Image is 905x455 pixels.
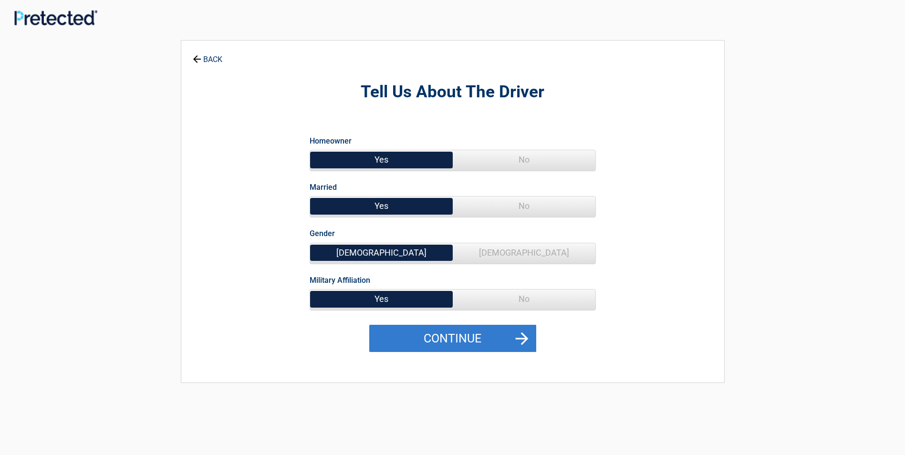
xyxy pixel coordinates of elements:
span: Yes [310,290,453,309]
label: Homeowner [310,134,352,147]
a: BACK [191,47,224,63]
h2: Tell Us About The Driver [234,81,672,103]
button: Continue [369,325,536,352]
span: [DEMOGRAPHIC_DATA] [310,243,453,262]
span: No [453,150,595,169]
label: Military Affiliation [310,274,370,287]
img: Main Logo [14,10,97,25]
span: [DEMOGRAPHIC_DATA] [453,243,595,262]
span: No [453,290,595,309]
span: Yes [310,150,453,169]
label: Gender [310,227,335,240]
span: No [453,196,595,216]
span: Yes [310,196,453,216]
label: Married [310,181,337,194]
